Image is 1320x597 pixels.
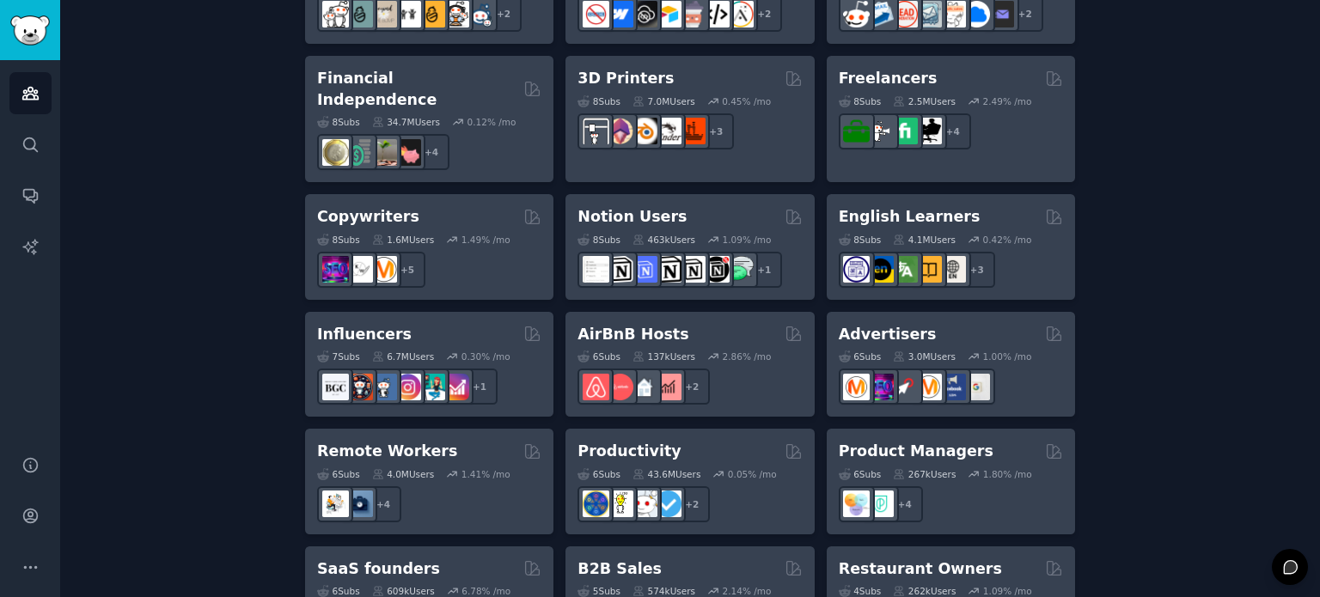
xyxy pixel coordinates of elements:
img: airbnb_hosts [583,374,609,400]
img: 3Dprinting [583,118,609,144]
div: 7.0M Users [632,95,695,107]
h2: Restaurant Owners [839,558,1002,580]
div: 4.0M Users [372,468,435,480]
img: b2b_sales [939,1,966,27]
img: productivity [631,490,657,517]
div: 0.42 % /mo [983,234,1032,246]
img: socialmedia [346,374,373,400]
img: NotionGeeks [655,256,681,283]
div: 137k Users [632,350,695,362]
img: RemoteJobs [322,490,349,517]
img: language_exchange [891,256,918,283]
h2: Notion Users [577,206,687,228]
img: KeepWriting [346,256,373,283]
h2: Financial Independence [317,68,517,110]
img: ProductMgmt [867,490,894,517]
h2: Productivity [577,441,681,462]
img: SingleParents [346,1,373,27]
div: 262k Users [893,585,956,597]
img: fatFIRE [394,139,421,166]
div: 4.1M Users [893,234,956,246]
img: advertising [915,374,942,400]
div: 0.45 % /mo [722,95,771,107]
h2: Influencers [317,324,412,345]
img: languagelearning [843,256,870,283]
img: SEO [867,374,894,400]
img: SEO [322,256,349,283]
img: AirBnBInvesting [655,374,681,400]
div: 8 Sub s [577,234,620,246]
div: 2.49 % /mo [983,95,1032,107]
img: notioncreations [607,256,633,283]
img: LearnEnglishOnReddit [915,256,942,283]
div: 8 Sub s [839,95,882,107]
img: Airtable [655,1,681,27]
div: + 4 [935,113,971,149]
h2: AirBnB Hosts [577,324,688,345]
div: 2.86 % /mo [723,350,772,362]
img: InstagramMarketing [394,374,421,400]
div: 0.30 % /mo [461,350,510,362]
div: 0.05 % /mo [728,468,777,480]
div: 1.00 % /mo [983,350,1032,362]
div: + 4 [413,134,449,170]
img: AirBnBHosts [607,374,633,400]
h2: B2B Sales [577,558,662,580]
div: 8 Sub s [839,234,882,246]
div: 3.0M Users [893,350,956,362]
img: FreeNotionTemplates [631,256,657,283]
img: Instagram [370,374,397,400]
img: GummySearch logo [10,15,50,46]
div: 8 Sub s [577,95,620,107]
div: 1.09 % /mo [983,585,1032,597]
div: 6 Sub s [317,585,360,597]
div: 4 Sub s [839,585,882,597]
img: parentsofmultiples [443,1,469,27]
div: 463k Users [632,234,695,246]
div: 6.7M Users [372,350,435,362]
img: Notiontemplates [583,256,609,283]
img: NewParents [419,1,445,27]
div: 0.12 % /mo [467,116,516,128]
img: FacebookAds [939,374,966,400]
img: EmailOutreach [987,1,1014,27]
img: Adalo [727,1,754,27]
img: Learn_English [939,256,966,283]
img: beyondthebump [370,1,397,27]
div: 2.5M Users [893,95,956,107]
div: 6.78 % /mo [461,585,510,597]
img: Emailmarketing [867,1,894,27]
div: 43.6M Users [632,468,700,480]
img: marketing [843,374,870,400]
div: 609k Users [372,585,435,597]
img: ProductManagement [843,490,870,517]
h2: Product Managers [839,441,993,462]
img: webflow [607,1,633,27]
img: freelance_forhire [867,118,894,144]
img: ender3 [655,118,681,144]
img: FixMyPrint [679,118,706,144]
img: Fire [370,139,397,166]
img: daddit [322,1,349,27]
img: UKPersonalFinance [322,139,349,166]
img: googleads [963,374,990,400]
div: 574k Users [632,585,695,597]
div: 7 Sub s [317,350,360,362]
div: + 4 [365,486,401,522]
div: 6 Sub s [577,350,620,362]
div: + 1 [746,252,782,288]
img: NoCodeSaaS [631,1,657,27]
div: + 5 [389,252,425,288]
h2: Remote Workers [317,441,457,462]
div: 6 Sub s [839,468,882,480]
div: 1.6M Users [372,234,435,246]
img: LeadGeneration [891,1,918,27]
img: content_marketing [370,256,397,283]
img: AskNotion [679,256,706,283]
img: NotionPromote [727,256,754,283]
img: sales [843,1,870,27]
div: 2.14 % /mo [723,585,772,597]
h2: Advertisers [839,324,937,345]
img: forhire [843,118,870,144]
div: + 4 [887,486,923,522]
